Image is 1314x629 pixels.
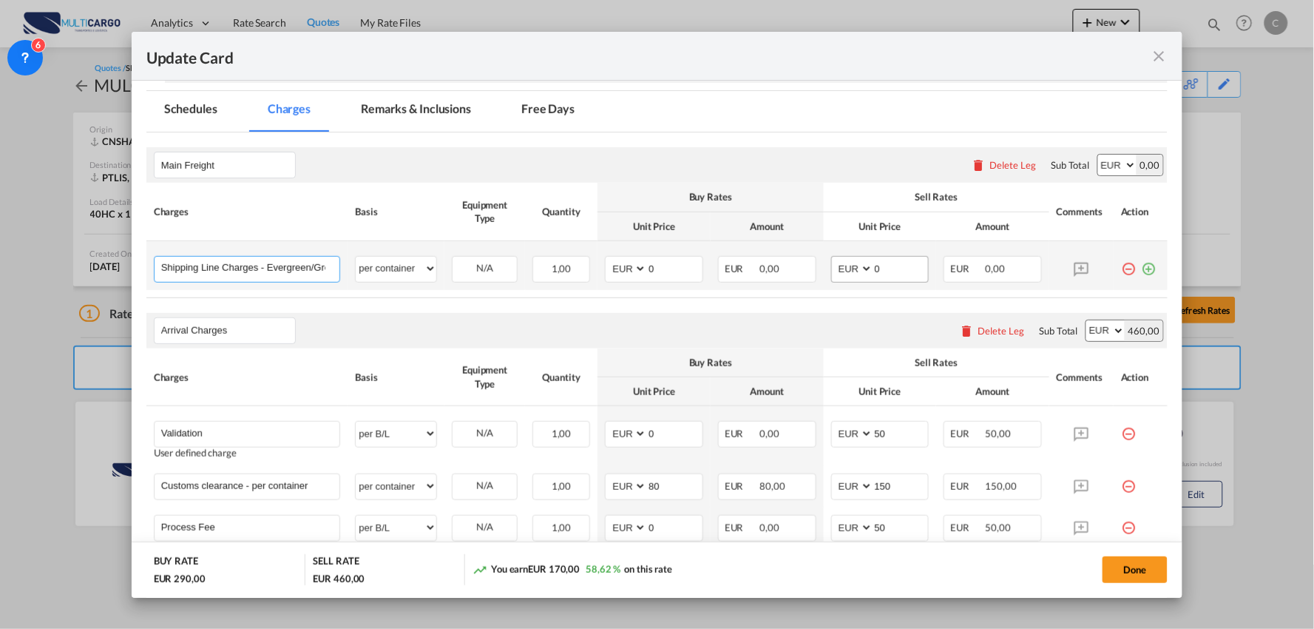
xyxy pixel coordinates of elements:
[972,159,1037,171] button: Delete Leg
[760,480,786,492] span: 80,00
[250,91,328,132] md-tab-item: Charges
[647,422,702,444] input: 0
[313,572,365,585] div: EUR 460,00
[154,554,198,571] div: BUY RATE
[453,422,517,445] div: N/A
[1121,474,1136,488] md-icon: icon-minus-circle-outline red-400-fg
[552,428,572,440] span: 1,00
[978,325,1025,337] div: Delete Leg
[711,212,824,241] th: Amount
[356,474,436,498] select: per container
[1049,349,1114,406] th: Comments
[986,263,1006,275] span: 0,00
[356,516,436,539] select: per B/L
[960,323,975,338] md-icon: icon-delete
[1103,556,1168,583] button: Done
[355,371,437,384] div: Basis
[473,562,487,577] md-icon: icon-trending-up
[986,428,1012,440] span: 50,00
[760,263,780,275] span: 0,00
[552,263,572,275] span: 1,00
[154,205,341,218] div: Charges
[647,516,702,538] input: 0
[1150,47,1168,65] md-icon: icon-close fg-AAA8AD m-0 pointer
[552,522,572,534] span: 1,00
[1137,155,1164,175] div: 0,00
[586,563,620,575] span: 58,62 %
[453,474,517,497] div: N/A
[950,263,983,275] span: EUR
[155,516,340,538] md-input-container: Process Fee
[155,474,340,497] md-input-container: Customs clearance - per container
[725,480,758,492] span: EUR
[1141,256,1156,271] md-icon: icon-plus-circle-outline green-400-fg
[831,356,1042,369] div: Sell Rates
[605,356,816,369] div: Buy Rates
[504,91,592,132] md-tab-item: Free Days
[161,257,340,279] input: Charge Name
[155,257,340,279] md-input-container: Shipping Line Charges - Evergreen/Green Iberica
[760,522,780,534] span: 0,00
[760,428,780,440] span: 0,00
[161,474,340,497] input: Charge Name
[647,474,702,497] input: 80
[154,572,206,585] div: EUR 290,00
[950,480,983,492] span: EUR
[453,516,517,539] div: N/A
[146,91,608,132] md-pagination-wrapper: Use the left and right arrow keys to navigate between tabs
[155,422,340,444] md-input-container: Validation
[597,377,711,406] th: Unit Price
[355,205,437,218] div: Basis
[453,257,517,280] div: N/A
[313,554,359,571] div: SELL RATE
[154,448,341,459] div: User defined charge
[356,422,436,445] select: per B/L
[532,371,590,384] div: Quantity
[936,212,1049,241] th: Amount
[161,422,340,444] input: Charge Name
[161,320,295,342] input: Leg Name
[1121,515,1136,530] md-icon: icon-minus-circle-outline red-400-fg
[161,154,295,176] input: Leg Name
[824,212,937,241] th: Unit Price
[597,212,711,241] th: Unit Price
[990,159,1037,171] div: Delete Leg
[725,263,758,275] span: EUR
[532,205,590,218] div: Quantity
[605,190,816,203] div: Buy Rates
[528,563,580,575] span: EUR 170,00
[1121,256,1136,271] md-icon: icon-minus-circle-outline red-400-fg
[873,516,929,538] input: 50
[146,47,1151,65] div: Update Card
[711,377,824,406] th: Amount
[154,371,341,384] div: Charges
[986,480,1017,492] span: 150,00
[356,257,436,280] select: per container
[132,32,1183,598] md-dialog: Update Card Port ...
[161,516,340,538] input: Charge Name
[725,522,758,534] span: EUR
[960,325,1025,337] button: Delete Leg
[950,522,983,534] span: EUR
[986,522,1012,534] span: 50,00
[452,363,518,390] div: Equipment Type
[343,91,489,132] md-tab-item: Remarks & Inclusions
[824,377,937,406] th: Unit Price
[873,474,929,497] input: 150
[950,428,983,440] span: EUR
[1040,324,1078,337] div: Sub Total
[1114,183,1168,240] th: Action
[146,91,235,132] md-tab-item: Schedules
[1121,421,1136,436] md-icon: icon-minus-circle-outline red-400-fg
[972,158,986,172] md-icon: icon-delete
[873,422,929,444] input: 50
[473,562,672,578] div: You earn on this rate
[1049,183,1114,240] th: Comments
[831,190,1042,203] div: Sell Rates
[452,198,518,225] div: Equipment Type
[936,377,1049,406] th: Amount
[647,257,702,279] input: 0
[552,480,572,492] span: 1,00
[1125,320,1163,341] div: 460,00
[873,257,929,279] input: 0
